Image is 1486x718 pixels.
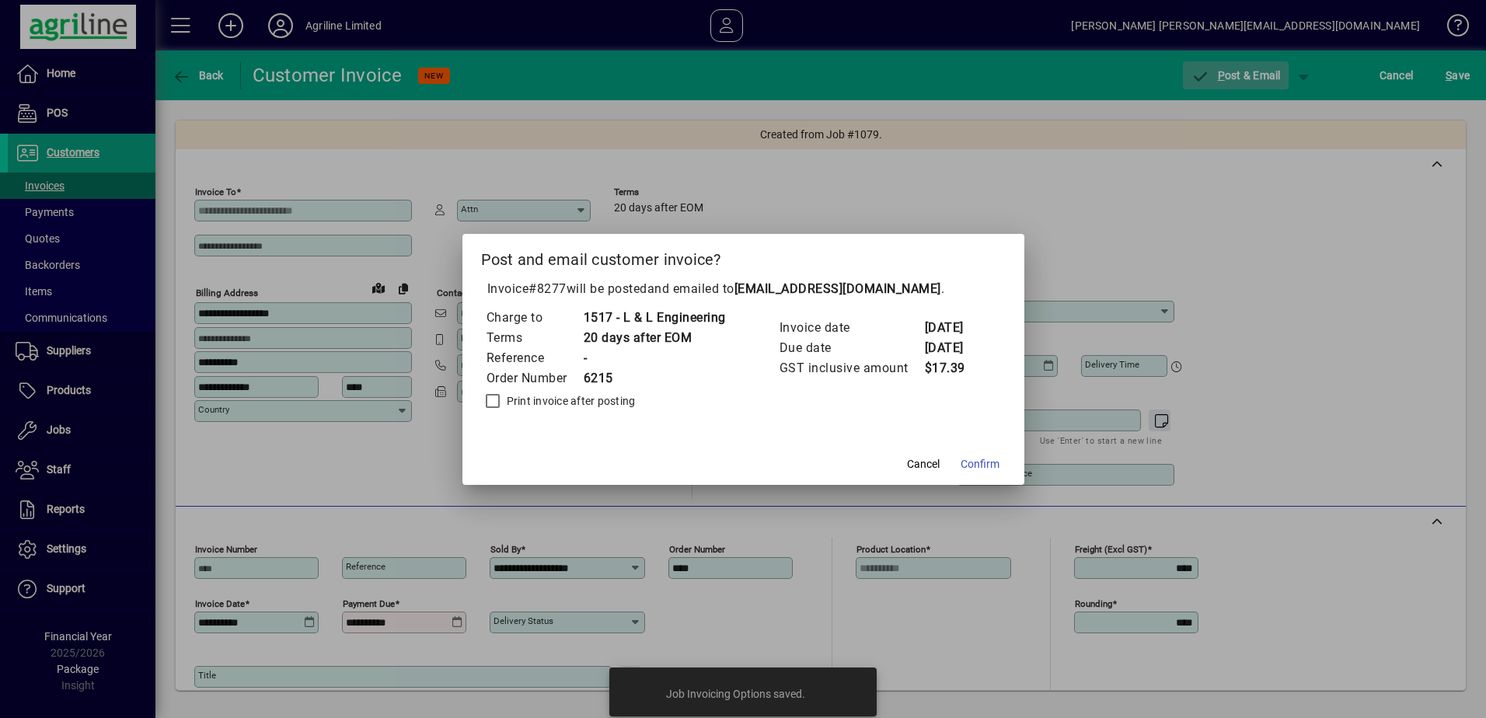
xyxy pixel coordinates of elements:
[583,308,726,328] td: 1517 - L & L Engineering
[583,328,726,348] td: 20 days after EOM
[924,358,986,378] td: $17.39
[583,368,726,389] td: 6215
[954,451,1006,479] button: Confirm
[924,318,986,338] td: [DATE]
[647,281,941,296] span: and emailed to
[898,451,948,479] button: Cancel
[528,281,567,296] span: #8277
[481,280,1006,298] p: Invoice will be posted .
[486,348,583,368] td: Reference
[961,456,999,472] span: Confirm
[907,456,940,472] span: Cancel
[779,358,924,378] td: GST inclusive amount
[462,234,1024,279] h2: Post and email customer invoice?
[486,308,583,328] td: Charge to
[486,328,583,348] td: Terms
[583,348,726,368] td: -
[504,393,636,409] label: Print invoice after posting
[924,338,986,358] td: [DATE]
[779,318,924,338] td: Invoice date
[734,281,941,296] b: [EMAIL_ADDRESS][DOMAIN_NAME]
[779,338,924,358] td: Due date
[486,368,583,389] td: Order Number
